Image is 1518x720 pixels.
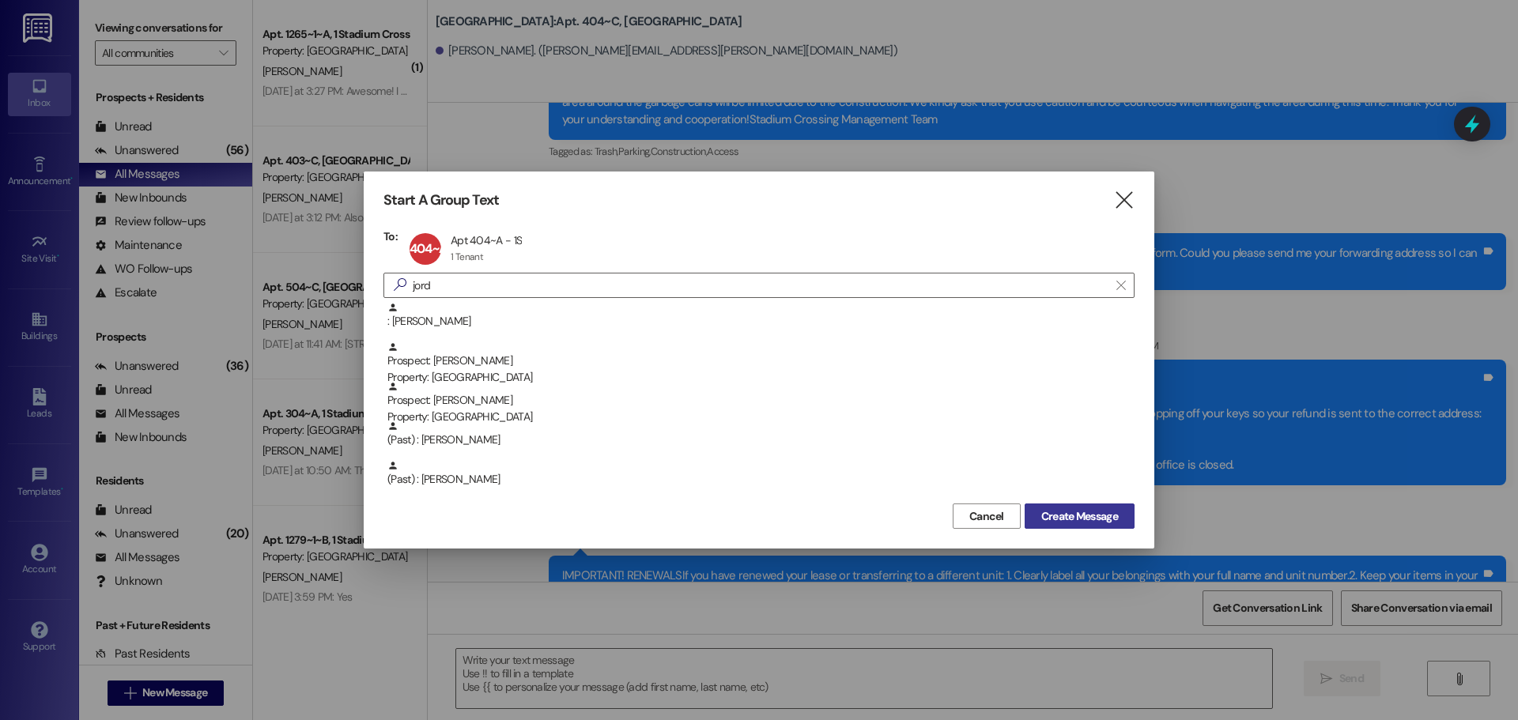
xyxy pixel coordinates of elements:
div: 1 Tenant [451,251,483,263]
div: (Past) : [PERSON_NAME] [383,460,1135,499]
div: Prospect: [PERSON_NAME]Property: [GEOGRAPHIC_DATA] [383,381,1135,420]
div: Prospect: [PERSON_NAME] [387,381,1135,426]
div: (Past) : [PERSON_NAME] [383,420,1135,460]
div: Prospect: [PERSON_NAME]Property: [GEOGRAPHIC_DATA] [383,341,1135,381]
div: Property: [GEOGRAPHIC_DATA] [387,409,1135,425]
span: Create Message [1041,508,1118,525]
div: : [PERSON_NAME] [387,302,1135,330]
div: Prospect: [PERSON_NAME] [387,341,1135,386]
span: 404~A [410,240,447,257]
h3: To: [383,229,398,243]
button: Create Message [1025,503,1135,529]
i:  [387,277,413,293]
button: Clear text [1108,273,1134,297]
div: (Past) : [PERSON_NAME] [387,420,1135,448]
div: Property: [GEOGRAPHIC_DATA] [387,369,1135,386]
h3: Start A Group Text [383,191,499,209]
i:  [1116,279,1125,292]
button: Cancel [953,503,1021,529]
span: Cancel [969,508,1004,525]
div: : [PERSON_NAME] [383,302,1135,341]
div: Apt 404~A - 1S [451,233,522,247]
i:  [1113,192,1135,209]
div: (Past) : [PERSON_NAME] [387,460,1135,488]
input: Search for any contact or apartment [413,274,1108,296]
